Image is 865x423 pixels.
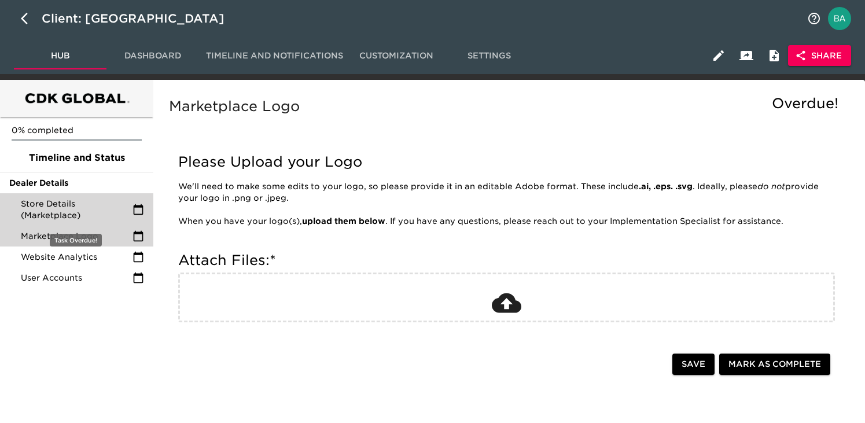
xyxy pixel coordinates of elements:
span: Marketplace Logo [21,230,132,242]
span: User Accounts [21,272,132,284]
span: Settings [450,49,528,63]
button: Share [788,45,851,67]
img: Profile [828,7,851,30]
span: Website Analytics [21,251,132,263]
span: provide your logo in .png or .jpeg. [178,182,821,203]
button: Internal Notes and Comments [760,42,788,69]
h5: Please Upload your Logo [178,153,835,171]
span: Mark as Complete [728,357,821,371]
span: Hub [21,49,100,63]
em: do not [757,182,785,191]
span: . If you have any questions, please reach out to your Implementation Specialist for assistance. [385,216,783,226]
strong: .ai, .eps. .svg [639,182,693,191]
strong: upload them below [302,216,385,226]
span: Dashboard [113,49,192,63]
span: Timeline and Notifications [206,49,343,63]
span: . Ideally, please [693,182,757,191]
button: Edit Hub [705,42,733,69]
button: Mark as Complete [719,354,830,375]
span: Save [682,357,705,371]
h5: Attach Files: [178,251,835,270]
button: notifications [800,5,828,32]
span: Customization [357,49,436,63]
div: Client: [GEOGRAPHIC_DATA] [42,9,241,28]
p: 0% completed [12,124,142,136]
span: When you have your logo(s), [178,216,302,226]
span: Share [797,49,842,63]
span: Timeline and Status [9,151,144,165]
span: Overdue! [772,95,838,112]
span: We'll need to make some edits to your logo, so please provide it in an editable Adobe format. The... [178,182,639,191]
h5: Marketplace Logo [169,97,844,116]
button: Client View [733,42,760,69]
span: Dealer Details [9,177,144,189]
span: Store Details (Marketplace) [21,198,132,221]
button: Save [672,354,715,375]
